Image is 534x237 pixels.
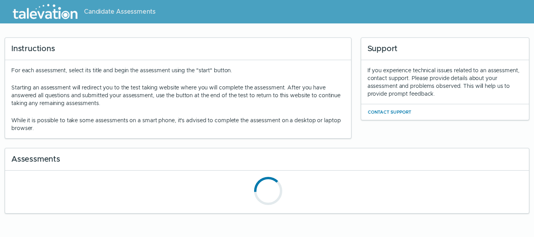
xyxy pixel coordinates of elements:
button: Contact Support [367,107,412,117]
span: Candidate Assessments [84,7,156,16]
div: Instructions [5,38,351,60]
p: Starting an assessment will redirect you to the test taking website where you will complete the a... [11,84,345,107]
div: Assessments [5,148,529,171]
div: Support [361,38,529,60]
div: For each assessment, select its title and begin the assessment using the "start" button. [11,66,345,132]
p: While it is possible to take some assessments on a smart phone, it's advised to complete the asse... [11,116,345,132]
div: If you experience technical issues related to an assessment, contact support. Please provide deta... [367,66,523,98]
img: Talevation_Logo_Transparent_white.png [9,2,81,21]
